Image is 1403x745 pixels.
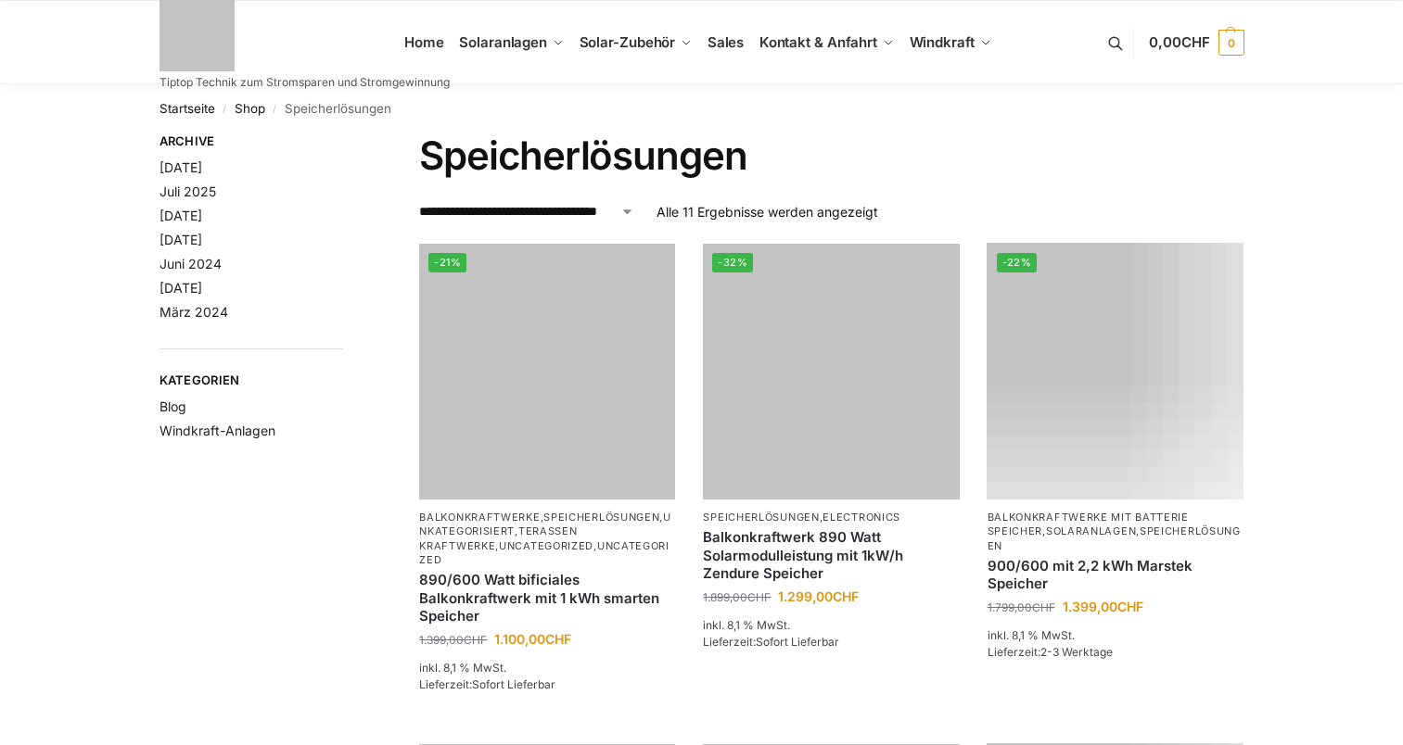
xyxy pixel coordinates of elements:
[1032,600,1055,614] span: CHF
[580,33,676,51] span: Solar-Zubehör
[543,511,659,524] a: Speicherlösungen
[419,244,675,499] a: -21%ASE 1000 Batteriespeicher
[988,511,1189,537] a: Balkonkraftwerke mit Batterie Speicher
[823,511,900,524] a: Electronics
[419,511,540,524] a: Balkonkraftwerke
[703,635,839,649] span: Lieferzeit:
[419,677,555,691] span: Lieferzeit:
[1149,33,1209,51] span: 0,00
[159,159,202,175] a: [DATE]
[419,511,671,537] a: Unkategorisiert
[756,635,839,649] span: Sofort Lieferbar
[901,1,999,84] a: Windkraft
[419,133,1244,179] h1: Speicherlösungen
[1149,15,1244,70] a: 0,00CHF 0
[571,1,699,84] a: Solar-Zubehör
[419,524,577,551] a: Terassen Kraftwerke
[472,677,555,691] span: Sofort Lieferbar
[159,84,1244,133] nav: Breadcrumb
[419,633,487,647] bdi: 1.399,00
[159,304,228,320] a: März 2024
[778,588,859,604] bdi: 1.299,00
[699,1,751,84] a: Sales
[159,77,450,88] p: Tiptop Technik zum Stromsparen und Stromgewinnung
[1040,645,1113,659] span: 2-3 Werktage
[1117,599,1143,614] span: CHF
[1181,33,1210,51] span: CHF
[988,645,1113,659] span: Lieferzeit:
[751,1,901,84] a: Kontakt & Anfahrt
[708,33,745,51] span: Sales
[452,1,571,84] a: Solaranlagen
[703,511,959,524] p: ,
[159,372,344,390] span: Kategorien
[703,511,819,524] a: Speicherlösungen
[494,631,571,647] bdi: 1.100,00
[703,590,771,604] bdi: 1.899,00
[159,280,202,296] a: [DATE]
[657,202,878,221] p: Alle 11 Ergebnisse werden angezeigt
[419,539,670,566] a: Uncategorized
[159,183,216,199] a: Juli 2025
[159,133,344,151] span: Archive
[419,660,675,676] p: inkl. 8,1 % MwSt.
[419,244,675,499] img: ASE 1000 Batteriespeicher
[464,633,487,647] span: CHF
[159,101,215,116] a: Startseite
[265,102,285,117] span: /
[910,33,975,51] span: Windkraft
[1063,599,1143,614] bdi: 1.399,00
[833,588,859,604] span: CHF
[988,524,1241,551] a: Speicherlösungen
[459,33,547,51] span: Solaranlagen
[343,133,354,154] button: Close filters
[419,571,675,625] a: 890/600 Watt bificiales Balkonkraftwerk mit 1 kWh smarten Speicher
[703,617,959,634] p: inkl. 8,1 % MwSt.
[235,101,265,116] a: Shop
[988,244,1244,499] a: -22%Balkonkraftwerk mit Marstek Speicher
[545,631,571,647] span: CHF
[419,511,675,568] p: , , , , ,
[159,423,275,438] a: Windkraft-Anlagen
[988,511,1244,553] p: , ,
[703,244,959,499] a: -32%Balkonkraftwerk 890 Watt Solarmodulleistung mit 1kW/h Zendure Speicher
[988,627,1244,644] p: inkl. 8,1 % MwSt.
[215,102,235,117] span: /
[988,600,1055,614] bdi: 1.799,00
[159,208,202,223] a: [DATE]
[747,590,771,604] span: CHF
[1218,30,1244,56] span: 0
[703,244,959,499] img: Balkonkraftwerk 890 Watt Solarmodulleistung mit 1kW/h Zendure Speicher
[159,232,202,247] a: [DATE]
[1046,524,1136,537] a: Solaranlagen
[159,256,222,271] a: Juni 2024
[703,528,959,583] a: Balkonkraftwerk 890 Watt Solarmodulleistung mit 1kW/h Zendure Speicher
[499,539,593,552] a: Uncategorized
[988,557,1244,593] a: 900/600 mit 2,2 kWh Marstek Speicher
[988,244,1244,499] img: Balkonkraftwerk mit Marstek Speicher
[159,398,186,414] a: Blog
[759,33,877,51] span: Kontakt & Anfahrt
[419,202,634,221] select: Shop-Reihenfolge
